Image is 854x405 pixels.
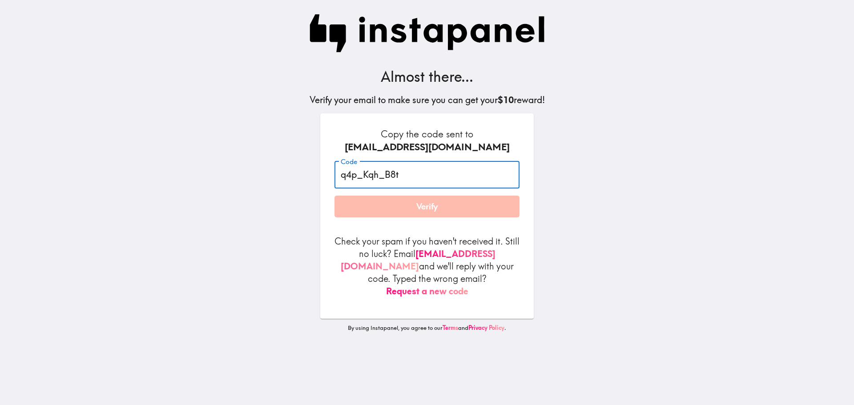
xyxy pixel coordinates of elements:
div: [EMAIL_ADDRESS][DOMAIN_NAME] [334,140,520,154]
p: By using Instapanel, you agree to our and . [320,324,534,332]
button: Request a new code [386,285,468,297]
p: Check your spam if you haven't received it. Still no luck? Email and we'll reply with your code. ... [334,235,520,297]
a: Privacy Policy [468,324,504,331]
h5: Verify your email to make sure you can get your reward! [310,94,545,106]
a: [EMAIL_ADDRESS][DOMAIN_NAME] [341,248,495,272]
label: Code [341,157,357,167]
input: xxx_xxx_xxx [334,161,520,188]
h6: Copy the code sent to [334,128,520,154]
h3: Almost there... [310,67,545,87]
b: $10 [498,94,514,105]
button: Verify [334,196,520,218]
a: Terms [443,324,458,331]
img: Instapanel [310,14,545,52]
